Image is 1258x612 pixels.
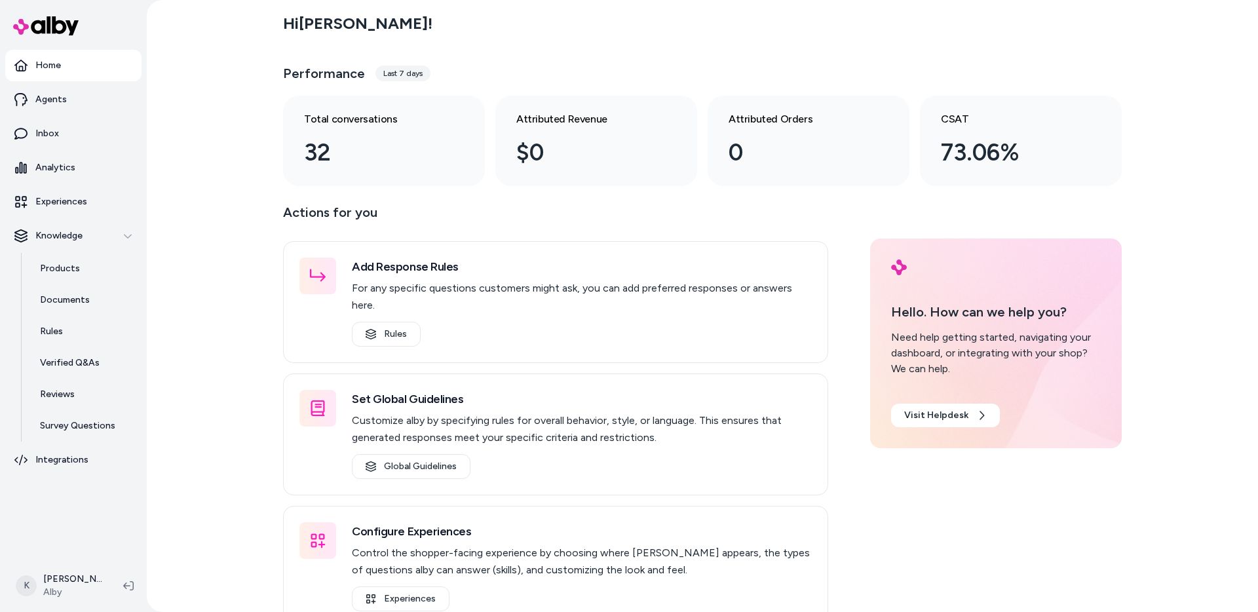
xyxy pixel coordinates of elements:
[941,111,1080,127] h3: CSAT
[35,161,75,174] p: Analytics
[891,404,1000,427] a: Visit Helpdesk
[40,356,100,370] p: Verified Q&As
[5,50,142,81] a: Home
[352,412,812,446] p: Customize alby by specifying rules for overall behavior, style, or language. This ensures that ge...
[5,186,142,218] a: Experiences
[43,573,102,586] p: [PERSON_NAME]
[304,111,443,127] h3: Total conversations
[35,127,59,140] p: Inbox
[891,330,1101,377] div: Need help getting started, navigating your dashboard, or integrating with your shop? We can help.
[40,294,90,307] p: Documents
[35,93,67,106] p: Agents
[352,280,812,314] p: For any specific questions customers might ask, you can add preferred responses or answers here.
[40,325,63,338] p: Rules
[27,379,142,410] a: Reviews
[35,229,83,242] p: Knowledge
[27,253,142,284] a: Products
[283,64,365,83] h3: Performance
[729,135,867,170] div: 0
[352,322,421,347] a: Rules
[27,284,142,316] a: Documents
[352,522,812,541] h3: Configure Experiences
[729,111,867,127] h3: Attributed Orders
[891,259,907,275] img: alby Logo
[35,453,88,467] p: Integrations
[40,419,115,432] p: Survey Questions
[352,586,449,611] a: Experiences
[27,347,142,379] a: Verified Q&As
[40,388,75,401] p: Reviews
[5,152,142,183] a: Analytics
[891,302,1101,322] p: Hello. How can we help you?
[43,586,102,599] span: Alby
[35,59,61,72] p: Home
[708,96,909,186] a: Attributed Orders 0
[375,66,430,81] div: Last 7 days
[35,195,87,208] p: Experiences
[516,111,655,127] h3: Attributed Revenue
[283,14,432,33] h2: Hi [PERSON_NAME] !
[495,96,697,186] a: Attributed Revenue $0
[352,258,812,276] h3: Add Response Rules
[304,135,443,170] div: 32
[352,545,812,579] p: Control the shopper-facing experience by choosing where [PERSON_NAME] appears, the types of quest...
[941,135,1080,170] div: 73.06%
[13,16,79,35] img: alby Logo
[5,220,142,252] button: Knowledge
[516,135,655,170] div: $0
[5,84,142,115] a: Agents
[27,316,142,347] a: Rules
[283,96,485,186] a: Total conversations 32
[5,118,142,149] a: Inbox
[5,444,142,476] a: Integrations
[920,96,1122,186] a: CSAT 73.06%
[352,454,470,479] a: Global Guidelines
[283,202,828,233] p: Actions for you
[8,565,113,607] button: K[PERSON_NAME]Alby
[40,262,80,275] p: Products
[16,575,37,596] span: K
[352,390,812,408] h3: Set Global Guidelines
[27,410,142,442] a: Survey Questions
